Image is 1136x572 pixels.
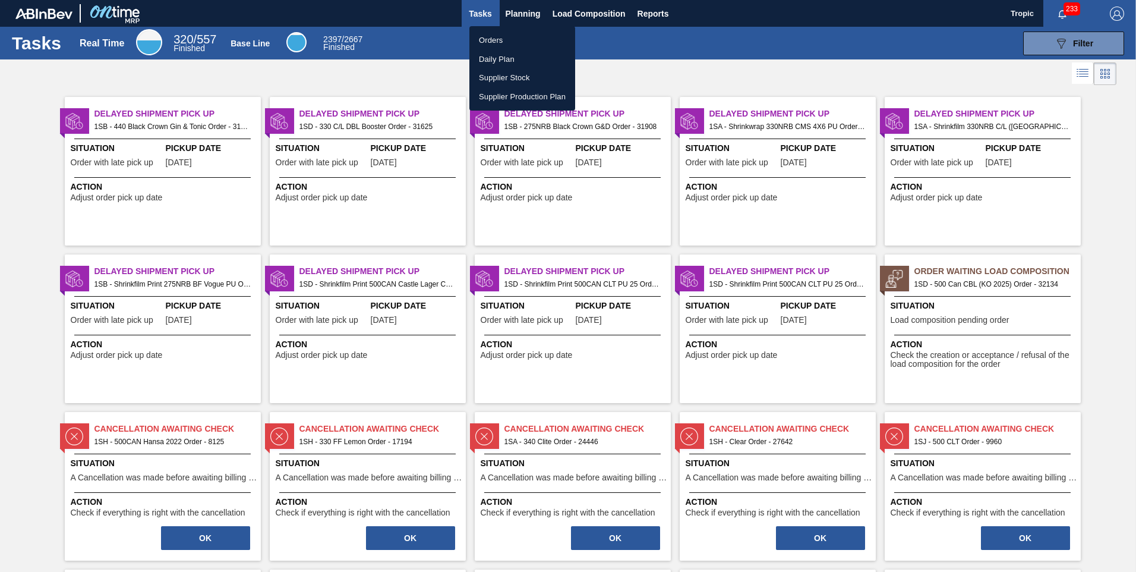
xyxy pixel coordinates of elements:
a: Orders [469,31,575,50]
a: Supplier Stock [469,68,575,87]
a: Daily Plan [469,50,575,69]
a: Supplier Production Plan [469,87,575,106]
